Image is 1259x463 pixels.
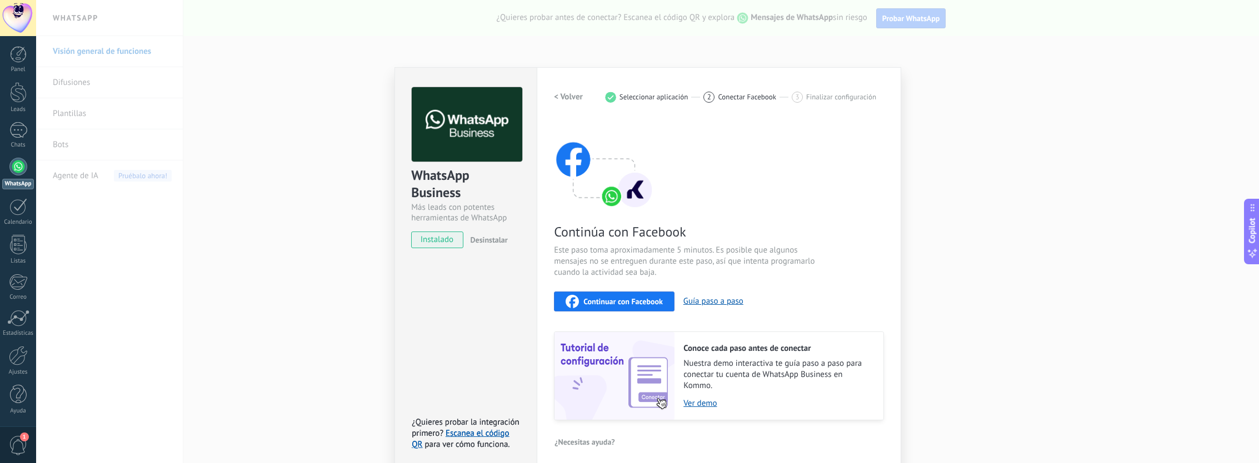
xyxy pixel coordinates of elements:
span: 1 [20,432,29,441]
button: < Volver [554,87,583,107]
span: Seleccionar aplicación [619,93,688,101]
img: logo_main.png [412,87,522,162]
a: Escanea el código QR [412,428,509,450]
span: Continúa con Facebook [554,223,818,240]
div: Ajustes [2,369,34,376]
span: Continuar con Facebook [583,298,663,305]
span: Este paso toma aproximadamente 5 minutos. Es posible que algunos mensajes no se entreguen durante... [554,245,818,278]
div: Panel [2,66,34,73]
span: Finalizar configuración [806,93,876,101]
a: Ver demo [683,398,872,409]
div: Listas [2,258,34,265]
button: Continuar con Facebook [554,291,675,311]
h2: Conoce cada paso antes de conectar [683,343,872,354]
h2: < Volver [554,92,583,102]
span: ¿Necesitas ayuda? [554,438,615,446]
div: Ayuda [2,407,34,415]
div: WhatsApp Business [411,167,521,202]
span: Copilot [1247,218,1258,244]
span: ¿Quieres probar la integración primero? [412,417,519,439]
span: 2 [707,92,711,102]
span: 3 [795,92,799,102]
div: Correo [2,294,34,301]
button: Desinstalar [466,231,508,248]
div: Estadísticas [2,330,34,337]
button: ¿Necesitas ayuda? [554,434,616,450]
div: Más leads con potentes herramientas de WhatsApp [411,202,521,223]
button: Guía paso a paso [683,296,743,306]
div: Calendario [2,219,34,226]
div: WhatsApp [2,179,34,189]
span: para ver cómo funciona. [424,439,509,450]
span: Desinstalar [471,235,508,245]
span: Nuestra demo interactiva te guía paso a paso para conectar tu cuenta de WhatsApp Business en Kommo. [683,358,872,391]
div: Leads [2,106,34,113]
span: instalado [412,231,462,248]
img: connect with facebook [554,120,654,209]
div: Chats [2,142,34,149]
span: Conectar Facebook [718,93,776,101]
